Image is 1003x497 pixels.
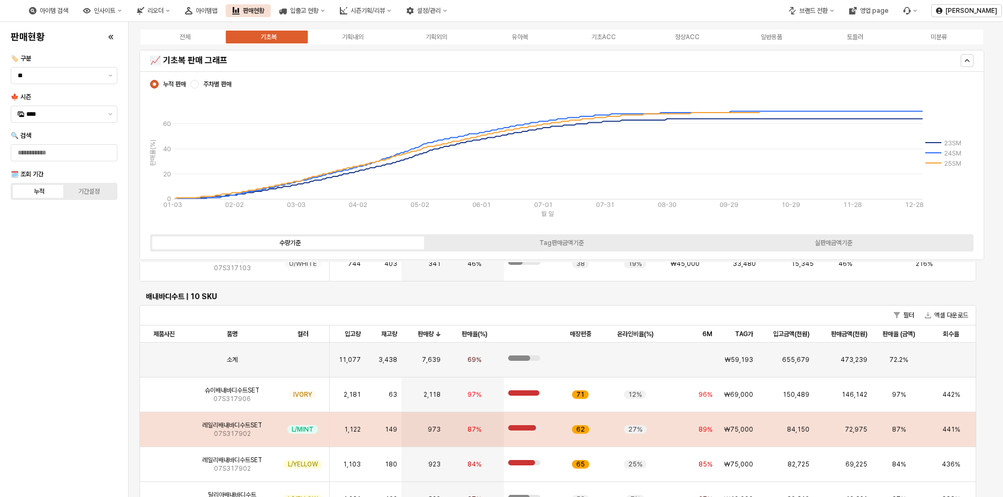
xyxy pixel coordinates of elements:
span: 🏷️ 구분 [11,55,31,62]
span: 1,103 [343,460,361,469]
span: 입고금액(천원) [773,330,809,338]
span: 69% [467,355,481,364]
span: 341 [428,259,441,268]
label: 누적 [14,187,64,196]
span: IVORY [293,390,312,399]
div: 정상ACC [675,33,700,41]
span: 품명 [227,330,237,338]
span: O/WHITE [289,259,317,268]
span: 973 [428,425,441,434]
span: 46% [467,259,481,268]
span: 매장편중 [570,330,591,338]
span: 97% [892,390,906,399]
h4: 판매현황 [11,32,45,42]
span: 2,181 [344,390,361,399]
span: 84,150 [787,425,809,434]
label: 기획내의 [310,32,394,42]
span: L/MINT [292,425,314,434]
button: 제안 사항 표시 [104,68,117,84]
span: 72.2% [889,355,908,364]
span: 69,225 [845,460,867,469]
span: 🔍 검색 [11,132,31,139]
div: 전체 [180,33,190,41]
span: 146,142 [842,390,867,399]
span: 레일리배내바디수트SET [202,456,262,464]
p: [PERSON_NAME] [946,6,997,15]
button: 판매현황 [226,4,271,17]
div: 유아복 [512,33,528,41]
span: 🗓️ 조회 기간 [11,170,43,178]
label: 전체 [143,32,227,42]
span: 온라인비율(%) [617,330,653,338]
span: 71 [576,390,584,399]
div: 일반용품 [761,33,782,41]
span: L/YELLOW [288,460,318,469]
span: 180 [385,460,397,469]
span: 65 [576,460,585,469]
div: 기간설정 [78,188,100,195]
span: 15,345 [791,259,814,268]
button: 브랜드 전환 [782,4,841,17]
span: 07S317906 [213,395,251,403]
span: 403 [384,259,397,268]
span: 85% [699,460,712,469]
span: 82,725 [787,460,809,469]
span: 150,489 [783,390,809,399]
span: ₩75,000 [724,460,753,469]
button: Hide [961,54,974,67]
button: 인사이트 [77,4,128,17]
div: 인사이트 [94,7,115,14]
span: 27% [628,425,642,434]
span: 🍁 시즌 [11,93,31,101]
div: 리오더 [147,7,164,14]
label: 정상ACC [645,32,729,42]
span: 72,975 [845,425,867,434]
div: 기초복 [261,33,277,41]
span: 96% [699,390,712,399]
span: 87% [892,425,906,434]
span: 216% [916,259,933,268]
span: 84% [467,460,481,469]
span: 89% [699,425,712,434]
button: 시즌기획/리뷰 [333,4,398,17]
span: ₩59,193 [725,355,753,364]
button: [PERSON_NAME] [931,4,1002,17]
span: 레일리배내바디수트SET [202,421,262,429]
main: App Frame [129,22,1003,497]
div: 수량기준 [279,239,301,247]
span: 46% [838,259,852,268]
div: 입출고 현황 [290,7,318,14]
span: 판매율(%) [462,330,487,338]
span: 판매량 [418,330,434,338]
div: 판매현황 [243,7,264,14]
button: 아이템 검색 [23,4,75,17]
button: 입출고 현황 [273,4,331,17]
button: 엑셀 다운로드 [920,309,972,322]
label: Tag판매금액기준 [426,238,697,248]
span: 38 [576,259,585,268]
div: Tag판매금액기준 [539,239,584,247]
span: 25% [628,460,642,469]
div: 영업 page [860,7,888,14]
span: 07S317902 [214,429,251,438]
div: 실판매금액기준 [815,239,852,247]
label: 기초복 [227,32,310,42]
label: 토들러 [813,32,897,42]
span: 436% [942,460,960,469]
h6: 배내바디수트 | 10 SKU [146,292,970,301]
span: 슈이배내바디수트SET [205,386,259,395]
span: 소계 [227,355,237,364]
span: 87% [467,425,481,434]
div: 기초ACC [591,33,616,41]
span: 판매율 (금액) [882,330,915,338]
div: 시즌기획/리뷰 [351,7,385,14]
label: 미분류 [897,32,980,42]
span: 62 [576,425,585,434]
span: 입고량 [345,330,361,338]
button: 설정/관리 [400,4,454,17]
